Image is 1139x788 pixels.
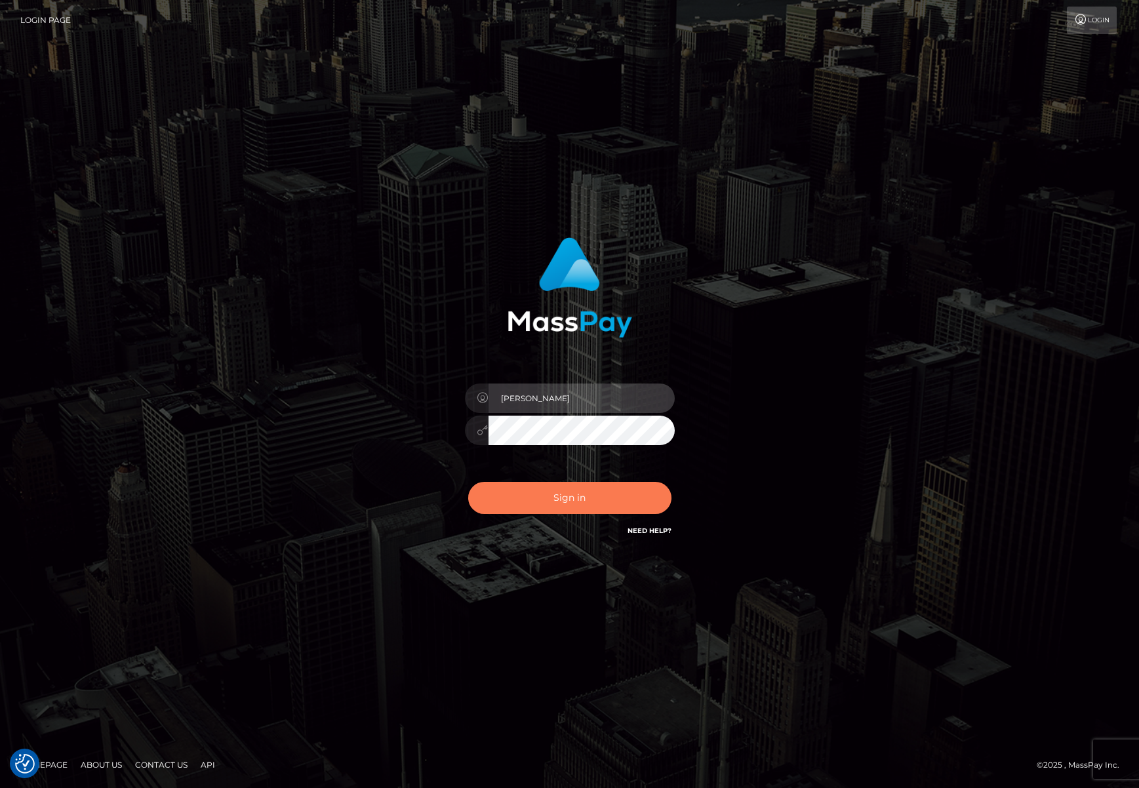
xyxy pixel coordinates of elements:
[489,384,675,413] input: Username...
[508,237,632,338] img: MassPay Login
[130,755,193,775] a: Contact Us
[75,755,127,775] a: About Us
[1037,758,1129,772] div: © 2025 , MassPay Inc.
[15,754,35,774] img: Revisit consent button
[628,526,671,535] a: Need Help?
[468,482,671,514] button: Sign in
[20,7,71,34] a: Login Page
[195,755,220,775] a: API
[15,754,35,774] button: Consent Preferences
[1067,7,1117,34] a: Login
[14,755,73,775] a: Homepage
